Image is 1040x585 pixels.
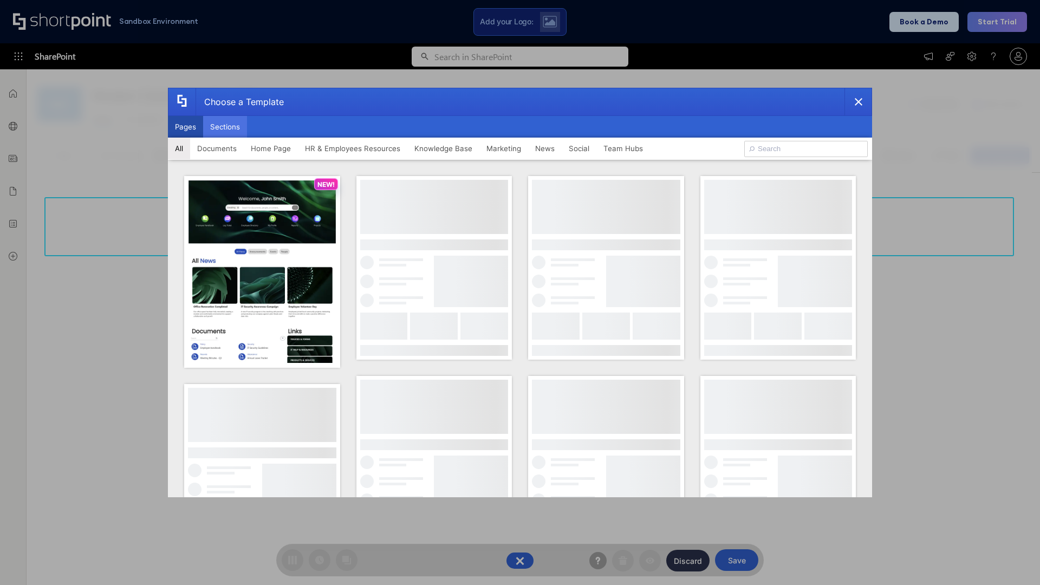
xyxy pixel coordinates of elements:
p: NEW! [317,180,335,188]
button: Knowledge Base [407,138,479,159]
button: All [168,138,190,159]
button: News [528,138,562,159]
input: Search [744,141,868,157]
div: template selector [168,88,872,497]
button: Marketing [479,138,528,159]
button: Sections [203,116,247,138]
button: Home Page [244,138,298,159]
button: HR & Employees Resources [298,138,407,159]
div: Choose a Template [196,88,284,115]
button: Team Hubs [596,138,650,159]
button: Pages [168,116,203,138]
button: Social [562,138,596,159]
iframe: Chat Widget [986,533,1040,585]
button: Documents [190,138,244,159]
